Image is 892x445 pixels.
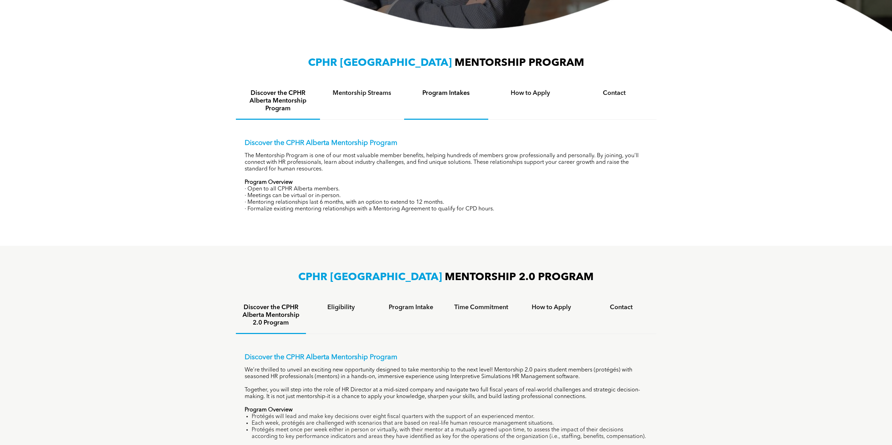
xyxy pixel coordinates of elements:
[252,427,648,440] li: Protégés meet once per week either in person or virtually, with their mentor at a mutually agreed...
[245,199,648,206] p: · Mentoring relationships last 6 months, with an option to extend to 12 months.
[245,407,293,413] strong: Program Overview
[593,304,650,311] h4: Contact
[252,413,648,420] li: Protégés will lead and make key decisions over eight fiscal quarters with the support of an exper...
[245,193,648,199] p: · Meetings can be virtual or in-person.
[455,58,584,68] span: MENTORSHIP PROGRAM
[245,387,648,400] p: Together, you will step into the role of HR Director at a mid-sized company and navigate two full...
[252,420,648,427] li: Each week, protégés are challenged with scenarios that are based on real-life human resource mana...
[245,367,648,380] p: We’re thrilled to unveil an exciting new opportunity designed to take mentorship to the next leve...
[245,139,648,147] p: Discover the CPHR Alberta Mentorship Program
[298,272,442,283] span: CPHR [GEOGRAPHIC_DATA]
[326,89,398,97] h4: Mentorship Streams
[242,89,314,112] h4: Discover the CPHR Alberta Mentorship Program
[445,272,594,283] span: MENTORSHIP 2.0 PROGRAM
[245,353,648,362] p: Discover the CPHR Alberta Mentorship Program
[245,153,648,173] p: The Mentorship Program is one of our most valuable member benefits, helping hundreds of members g...
[245,186,648,193] p: · Open to all CPHR Alberta members.
[245,180,293,185] strong: Program Overview
[382,304,440,311] h4: Program Intake
[452,304,510,311] h4: Time Commitment
[245,206,648,213] p: · Formalize existing mentoring relationships with a Mentoring Agreement to qualify for CPD hours.
[523,304,580,311] h4: How to Apply
[410,89,482,97] h4: Program Intakes
[308,58,452,68] span: CPHR [GEOGRAPHIC_DATA]
[312,304,370,311] h4: Eligibility
[242,304,300,327] h4: Discover the CPHR Alberta Mentorship 2.0 Program
[495,89,566,97] h4: How to Apply
[579,89,650,97] h4: Contact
